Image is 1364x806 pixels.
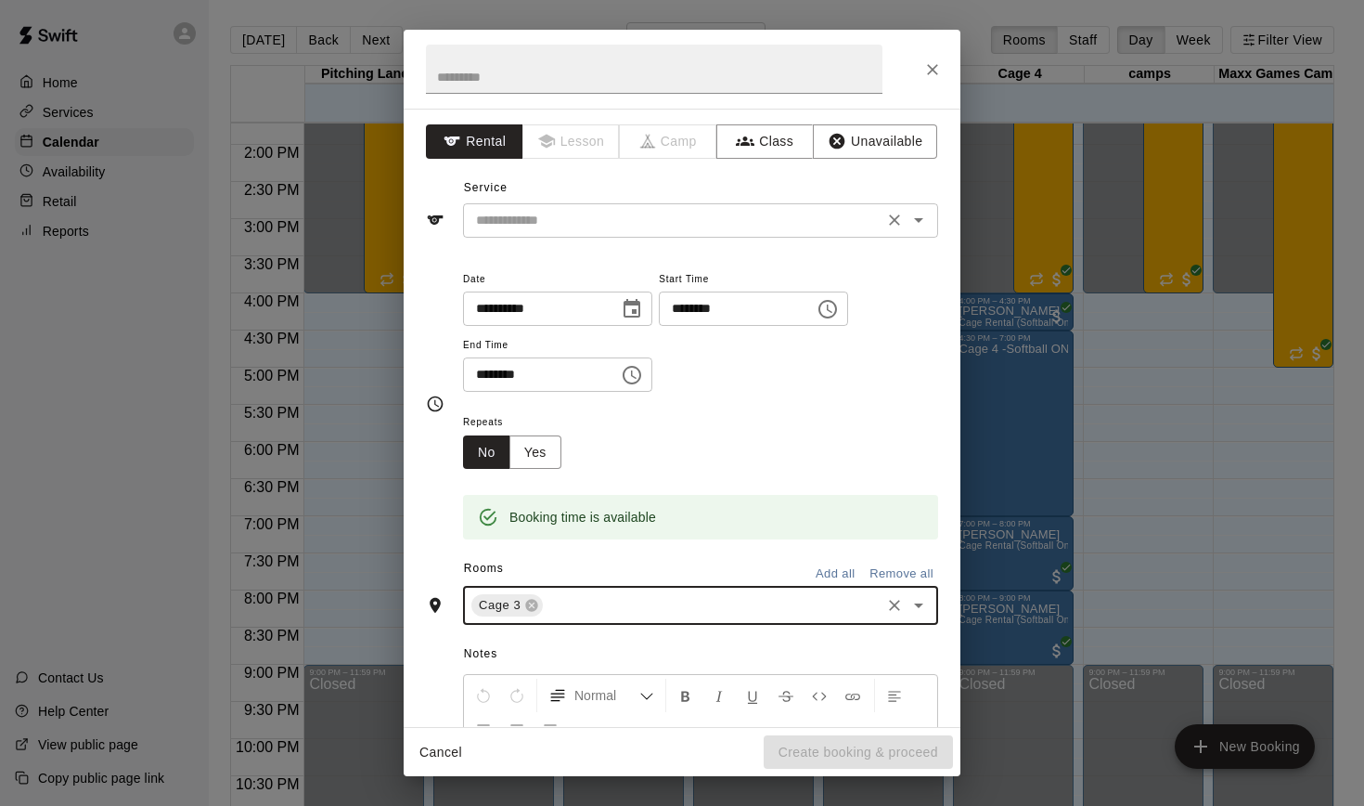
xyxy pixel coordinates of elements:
button: Justify Align [534,712,566,746]
span: End Time [463,333,652,358]
button: Close [916,53,949,86]
button: Format Italics [703,679,735,712]
button: Formatting Options [541,679,662,712]
button: Class [716,124,814,159]
button: Add all [805,560,865,589]
div: Cage 3 [471,594,543,617]
button: Remove all [865,560,938,589]
button: Format Strikethrough [770,679,802,712]
button: Open [906,207,932,233]
button: Redo [501,679,533,712]
button: Choose time, selected time is 7:00 PM [809,291,846,328]
span: Normal [574,686,639,705]
svg: Service [426,211,444,229]
span: Cage 3 [471,596,528,615]
button: No [463,435,510,470]
span: Date [463,267,652,292]
span: Notes [464,640,938,669]
button: Open [906,592,932,618]
button: Choose time, selected time is 7:30 PM [613,357,650,394]
span: Lessons must be created in the Services page first [523,124,621,159]
button: Yes [509,435,561,470]
button: Format Underline [737,679,768,712]
button: Rental [426,124,523,159]
span: Service [464,181,508,194]
button: Clear [881,207,907,233]
svg: Timing [426,395,444,413]
span: Start Time [659,267,848,292]
button: Choose date, selected date is Aug 20, 2025 [613,291,650,328]
button: Left Align [879,679,910,712]
button: Clear [881,592,907,618]
svg: Rooms [426,596,444,615]
button: Insert Code [804,679,835,712]
button: Cancel [411,735,470,770]
span: Camps can only be created in the Services page [620,124,717,159]
span: Repeats [463,410,576,435]
button: Format Bold [670,679,701,712]
button: Center Align [468,712,499,746]
div: outlined button group [463,435,561,470]
button: Unavailable [813,124,937,159]
button: Right Align [501,712,533,746]
span: Rooms [464,562,504,575]
button: Undo [468,679,499,712]
button: Insert Link [837,679,869,712]
div: Booking time is available [509,500,656,534]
